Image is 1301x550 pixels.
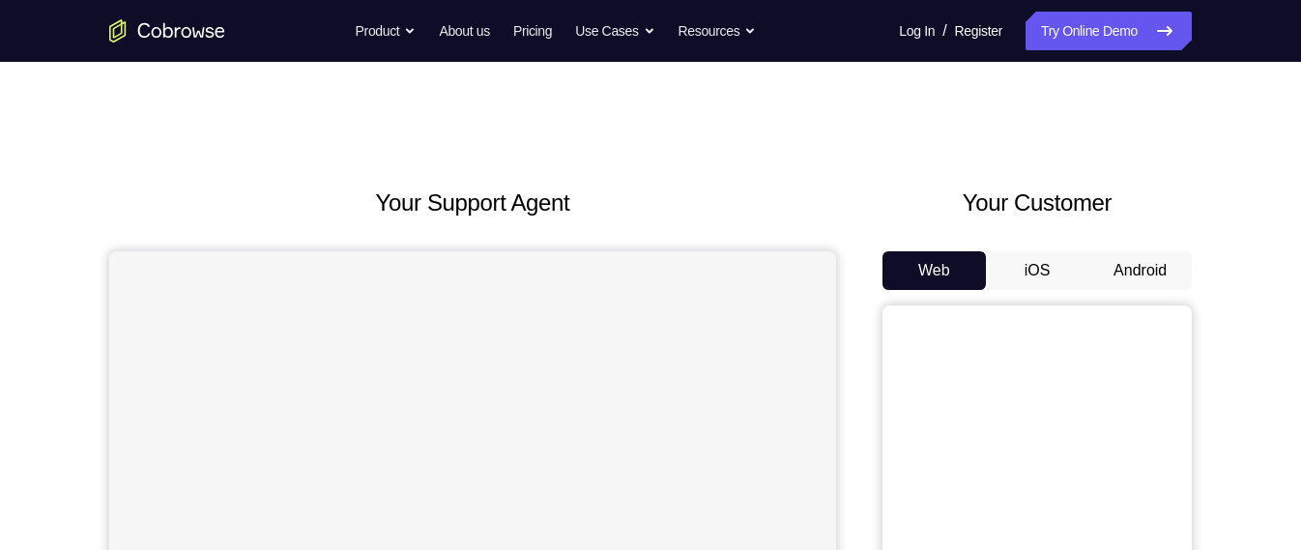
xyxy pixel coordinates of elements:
h2: Your Support Agent [109,186,836,220]
a: Try Online Demo [1026,12,1192,50]
h2: Your Customer [882,186,1192,220]
a: Log In [899,12,935,50]
a: Register [955,12,1002,50]
button: Android [1088,251,1192,290]
button: Web [882,251,986,290]
button: iOS [986,251,1089,290]
button: Use Cases [575,12,654,50]
button: Resources [679,12,757,50]
span: / [942,19,946,43]
a: Go to the home page [109,19,225,43]
button: Product [356,12,417,50]
a: Pricing [513,12,552,50]
a: About us [439,12,489,50]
